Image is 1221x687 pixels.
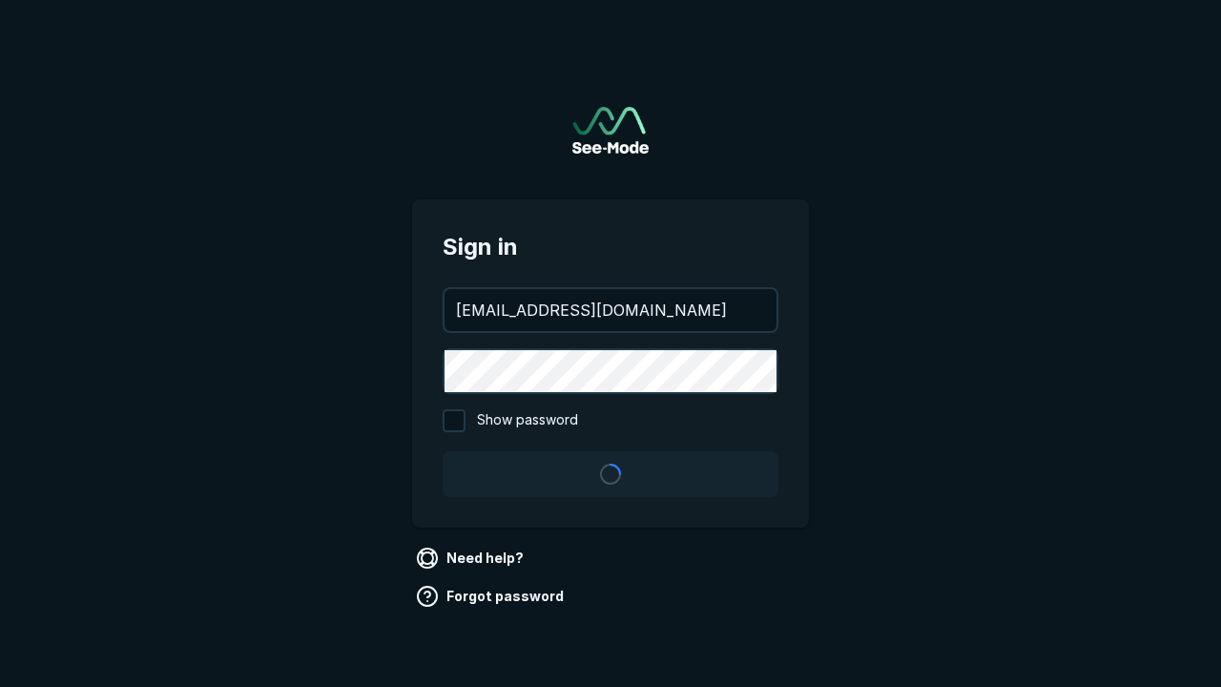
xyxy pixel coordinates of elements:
span: Show password [477,409,578,432]
img: See-Mode Logo [572,107,649,154]
span: Sign in [443,230,778,264]
a: Go to sign in [572,107,649,154]
input: your@email.com [445,289,776,331]
a: Need help? [412,543,531,573]
a: Forgot password [412,581,571,612]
